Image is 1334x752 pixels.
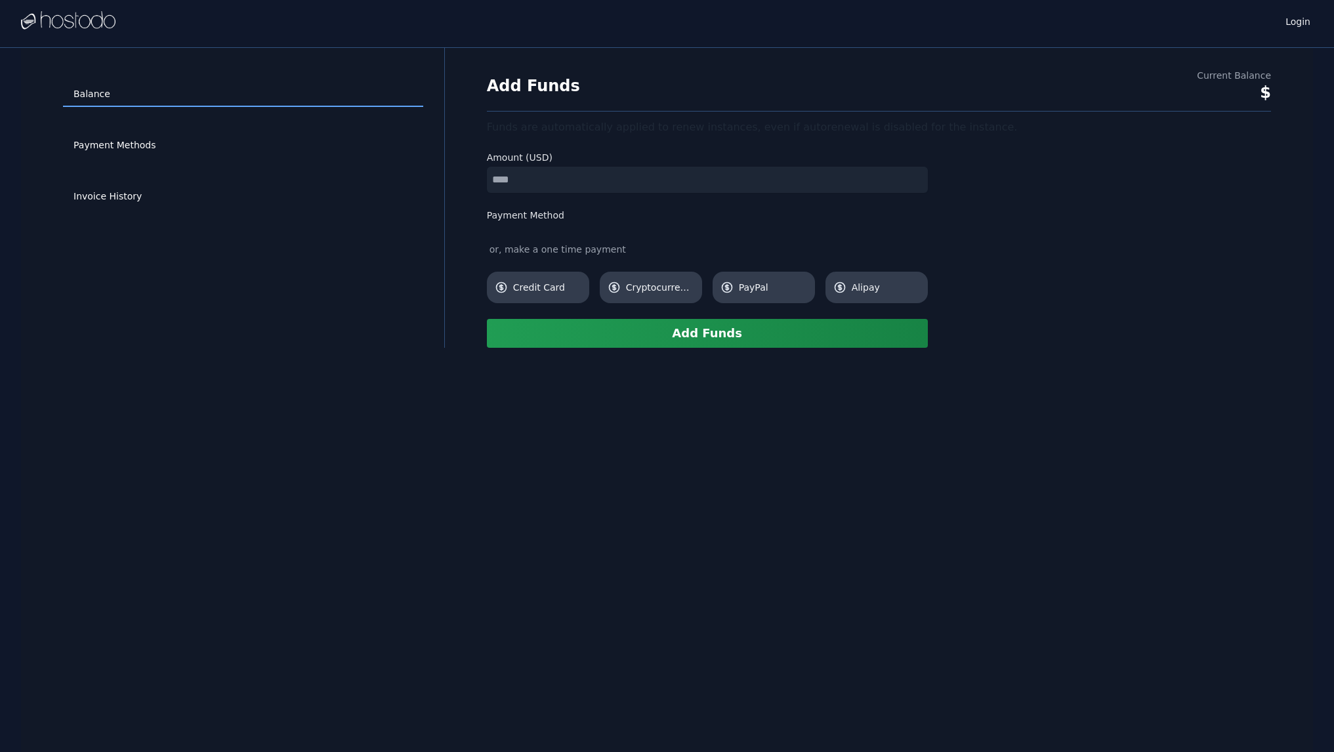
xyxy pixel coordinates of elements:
label: Payment Method [487,209,928,222]
div: Current Balance [1197,69,1271,82]
label: Amount (USD) [487,151,928,164]
img: Logo [21,11,115,31]
a: Invoice History [63,184,423,209]
span: Alipay [852,281,920,294]
span: Cryptocurrency [626,281,694,294]
div: Funds are automatically applied to renew instances, even if autorenewal is disabled for the insta... [487,119,1271,135]
span: PayPal [739,281,807,294]
div: or, make a one time payment [487,243,928,256]
a: Login [1283,12,1313,28]
a: Balance [63,82,423,107]
span: Credit Card [513,281,581,294]
div: $ [1197,82,1271,103]
button: Add Funds [487,319,928,348]
h1: Add Funds [487,75,580,96]
a: Payment Methods [63,133,423,158]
